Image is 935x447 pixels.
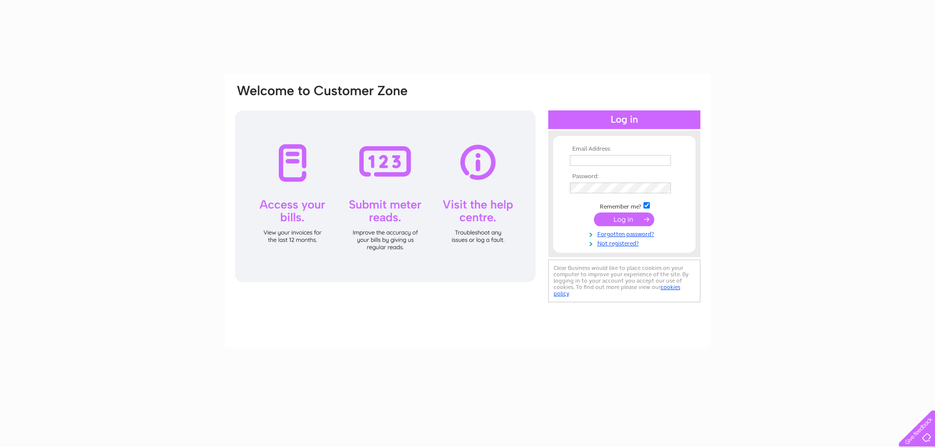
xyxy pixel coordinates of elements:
a: Not registered? [570,238,681,247]
a: Forgotten password? [570,229,681,238]
th: Password: [567,173,681,180]
input: Submit [594,212,654,226]
a: cookies policy [554,284,680,297]
div: Clear Business would like to place cookies on your computer to improve your experience of the sit... [548,260,700,302]
th: Email Address: [567,146,681,153]
td: Remember me? [567,201,681,210]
